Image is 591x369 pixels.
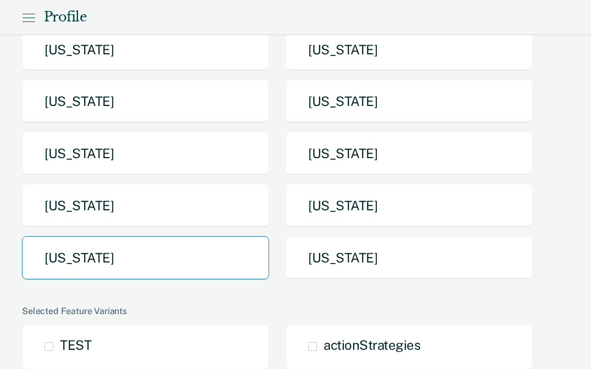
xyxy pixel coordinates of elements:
[286,236,533,279] button: [US_STATE]
[22,132,269,175] button: [US_STATE]
[60,337,91,353] span: TEST
[286,80,533,123] button: [US_STATE]
[286,184,533,227] button: [US_STATE]
[44,9,87,25] div: Profile
[22,306,569,316] div: Selected Feature Variants
[22,236,269,279] button: [US_STATE]
[286,28,533,71] button: [US_STATE]
[286,132,533,175] button: [US_STATE]
[22,28,269,71] button: [US_STATE]
[22,184,269,227] button: [US_STATE]
[22,80,269,123] button: [US_STATE]
[324,337,420,353] span: actionStrategies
